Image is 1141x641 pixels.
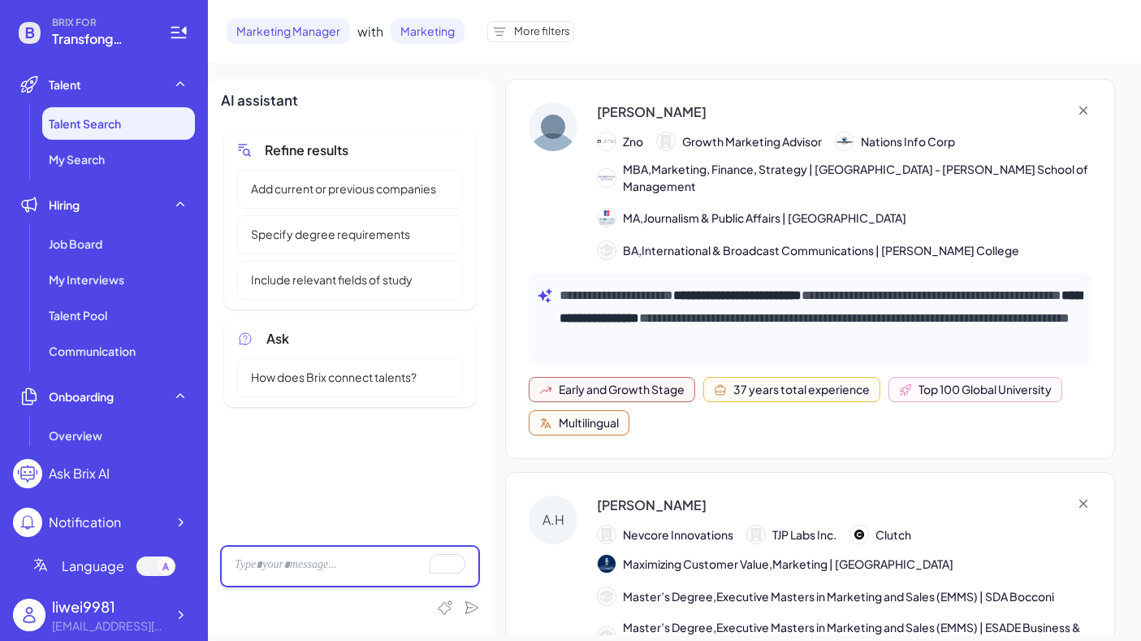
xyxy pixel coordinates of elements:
[598,169,616,187] img: 50.jpg
[49,464,110,483] div: Ask Brix AI
[598,555,616,573] img: 24.jpg
[918,381,1052,398] div: Top 100 Global University
[623,556,953,573] span: Maximizing Customer Value,Marketing | [GEOGRAPHIC_DATA]
[529,102,577,151] img: Vivian Yang
[772,526,836,544] span: TJP Labs Inc.
[49,343,136,359] span: Communication
[52,29,149,49] span: Transfong Ventures
[49,388,114,405] span: Onboarding
[559,381,685,398] div: Early and Growth Stage
[682,133,822,150] span: Growth Marketing Advisor
[836,132,854,150] img: 公司logo
[62,557,124,576] span: Language
[49,236,102,252] span: Job Board
[221,90,479,111] div: AI assistant
[49,271,124,288] span: My Interviews
[529,496,577,544] div: A.H
[52,596,166,617] div: liwei9981
[13,599,45,631] img: user_logo.png
[598,132,616,150] img: 公司logo
[623,242,1019,259] span: BA,International & Broadcast Communications | [PERSON_NAME] College
[623,210,906,227] span: MA,Journalism & Public Affairs | [GEOGRAPHIC_DATA]
[221,546,479,587] div: To enrich screen reader interactions, please activate Accessibility in Grammarly extension settings
[265,141,348,160] span: Refine results
[241,180,446,197] span: Add current or previous companies
[49,307,107,323] span: Talent Pool
[49,151,105,167] span: My Search
[49,197,80,213] span: Hiring
[52,16,149,29] span: BRIX FOR
[357,22,383,41] span: with
[227,19,350,44] span: Marketing Manager
[391,19,465,44] span: Marketing
[266,329,289,349] span: Ask
[850,526,868,544] img: 公司logo
[241,369,426,386] span: How does Brix connect talents?
[861,133,955,150] span: Nations Info Corp
[623,133,643,150] span: Zno
[241,271,422,288] span: Include relevant fields of study
[49,115,121,132] span: Talent Search
[49,513,121,532] div: Notification
[597,102,707,122] div: [PERSON_NAME]
[559,414,619,431] div: Multilingual
[514,24,570,40] span: More filters
[49,427,102,444] span: Overview
[598,209,616,227] img: 711.jpg
[623,161,1091,195] span: MBA,Marketing, Finance, Strategy | [GEOGRAPHIC_DATA] - [PERSON_NAME] School of Management
[241,226,420,243] span: Specify degree requirements
[597,496,707,515] div: [PERSON_NAME]
[52,617,166,635] div: liwei@transfong.com
[623,588,1054,605] span: Master’s Degree,Executive Masters in Marketing and Sales (EMMS) | SDA Bocconi
[623,526,733,544] span: Nevcore Innovations
[875,526,911,544] span: Clutch
[49,76,81,93] span: Talent
[733,381,870,398] div: 37 years total experience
